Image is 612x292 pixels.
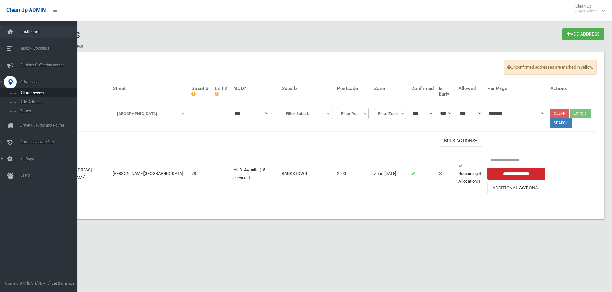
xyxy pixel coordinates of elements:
[562,28,604,40] a: Add Address
[550,109,569,118] a: Clear
[113,108,186,119] span: Filter Street
[18,156,82,161] span: Settings
[439,135,482,147] button: Bulk Actions
[458,179,478,184] strong: Allocation:
[458,86,482,91] h4: Allowed
[283,109,330,118] span: Filter Suburb
[18,109,76,113] span: Zones
[376,109,404,118] span: Filter Zone
[233,86,276,91] h4: MUD?
[550,118,572,128] button: Search
[439,86,453,96] h4: Is Early
[55,86,108,91] h4: Address
[18,91,76,95] span: All Addresses
[339,109,368,118] span: Filter Postcode
[575,9,598,13] small: Super Admin
[570,109,591,118] button: Export
[18,79,82,84] span: Addresses
[337,108,369,119] span: Filter Postcode
[374,108,406,119] span: Filter Zone
[374,86,406,91] h4: Zone
[5,281,50,286] span: Copyright © [DATE]-[DATE]
[550,86,594,91] h4: Actions
[114,109,185,118] span: Filter Street
[282,86,332,91] h4: Suburb
[18,173,82,178] span: Users
[572,4,604,13] span: Clean Up
[487,182,545,194] button: Additional Actions
[487,86,545,91] h4: Per Page
[411,86,434,91] h4: Confirmed
[282,108,332,119] span: Filter Suburb
[18,100,76,104] span: Add Address
[371,150,409,197] td: Zone [DATE]
[189,150,212,197] td: 78
[231,150,279,197] td: MUD: 44 units (15 services)
[18,123,82,128] span: Drivers, Trucks and Routes
[18,63,82,67] span: Booking Collection Issues
[456,150,485,197] td: 4 4
[337,86,369,91] h4: Postcode
[334,150,372,197] td: 2200
[279,150,334,197] td: BANKSTOWN
[18,46,82,51] span: Tasks / Bookings
[51,281,75,286] strong: Jet Dynamics
[18,140,82,144] span: Communication Log
[110,150,189,197] td: [PERSON_NAME][GEOGRAPHIC_DATA]
[18,29,82,34] span: Dashboard
[504,60,597,75] span: Unconfirmed addresses are marked in yellow.
[215,86,228,96] h4: Unit #
[458,171,479,176] strong: Remaining:
[6,7,46,13] span: Clean Up ADMIN
[191,86,209,96] h4: Street #
[113,86,186,91] h4: Street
